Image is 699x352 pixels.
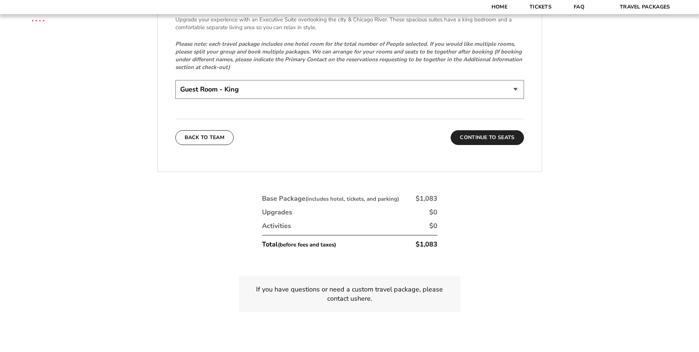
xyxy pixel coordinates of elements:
small: (before fees and taxes) [278,241,336,248]
div: $0 [429,208,437,217]
button: Continue To Seats [451,130,524,145]
img: CBS Sports Thanksgiving Classic [22,4,54,36]
p: Upgrade your experience with an Executive Suite overlooking the city & Chicago River. These spaci... [175,16,524,31]
small: (includes hotel, tickets, and parking) [305,195,399,203]
p: If you have questions or need a custom travel package, please contact us . [248,285,451,303]
a: here [357,294,371,303]
button: Back To Team [175,130,234,145]
div: Base Package [262,194,399,203]
div: $0 [429,221,437,231]
div: Activities [262,221,291,231]
div: Total [262,240,336,249]
div: $1,083 [416,194,437,203]
div: Upgrades [262,208,292,217]
div: $1,083 [416,240,437,249]
em: Please note: each travel package includes one hotel room for the total number of People selected.... [175,40,522,71]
